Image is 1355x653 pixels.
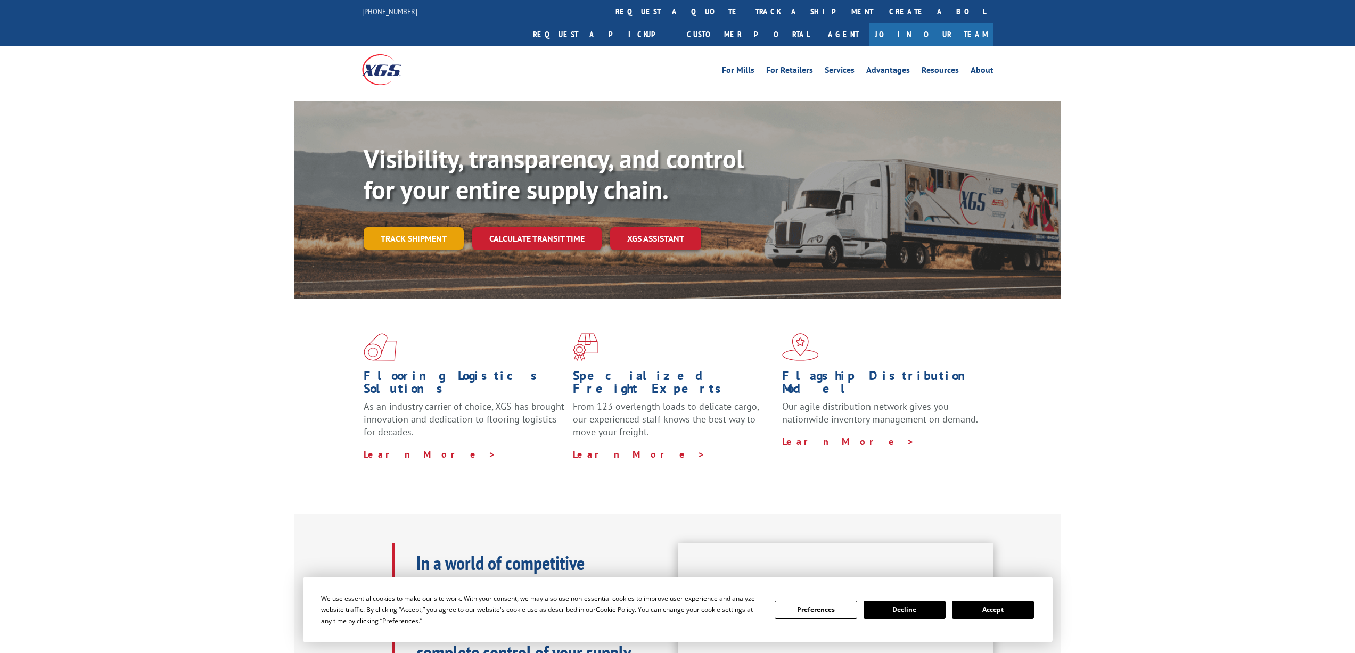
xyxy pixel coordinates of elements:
a: Calculate transit time [472,227,602,250]
span: Cookie Policy [596,605,635,614]
a: XGS ASSISTANT [610,227,701,250]
a: Request a pickup [525,23,679,46]
div: Cookie Consent Prompt [303,577,1053,642]
a: Learn More > [782,435,915,448]
span: Our agile distribution network gives you nationwide inventory management on demand. [782,400,978,425]
a: For Mills [722,66,754,78]
h1: Flagship Distribution Model [782,369,983,400]
button: Preferences [775,601,857,619]
a: For Retailers [766,66,813,78]
b: Visibility, transparency, and control for your entire supply chain. [364,142,744,206]
a: Agent [817,23,869,46]
p: From 123 overlength loads to delicate cargo, our experienced staff knows the best way to move you... [573,400,774,448]
a: Resources [922,66,959,78]
button: Accept [952,601,1034,619]
a: Customer Portal [679,23,817,46]
img: xgs-icon-flagship-distribution-model-red [782,333,819,361]
span: Preferences [382,616,418,625]
h1: Specialized Freight Experts [573,369,774,400]
div: We use essential cookies to make our site work. With your consent, we may also use non-essential ... [321,593,762,626]
a: Join Our Team [869,23,993,46]
button: Decline [864,601,946,619]
h1: Flooring Logistics Solutions [364,369,565,400]
a: [PHONE_NUMBER] [362,6,417,16]
img: xgs-icon-total-supply-chain-intelligence-red [364,333,397,361]
a: Track shipment [364,227,464,250]
a: Learn More > [573,448,705,460]
a: About [971,66,993,78]
a: Services [825,66,855,78]
a: Learn More > [364,448,496,460]
img: xgs-icon-focused-on-flooring-red [573,333,598,361]
span: As an industry carrier of choice, XGS has brought innovation and dedication to flooring logistics... [364,400,564,438]
a: Advantages [866,66,910,78]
